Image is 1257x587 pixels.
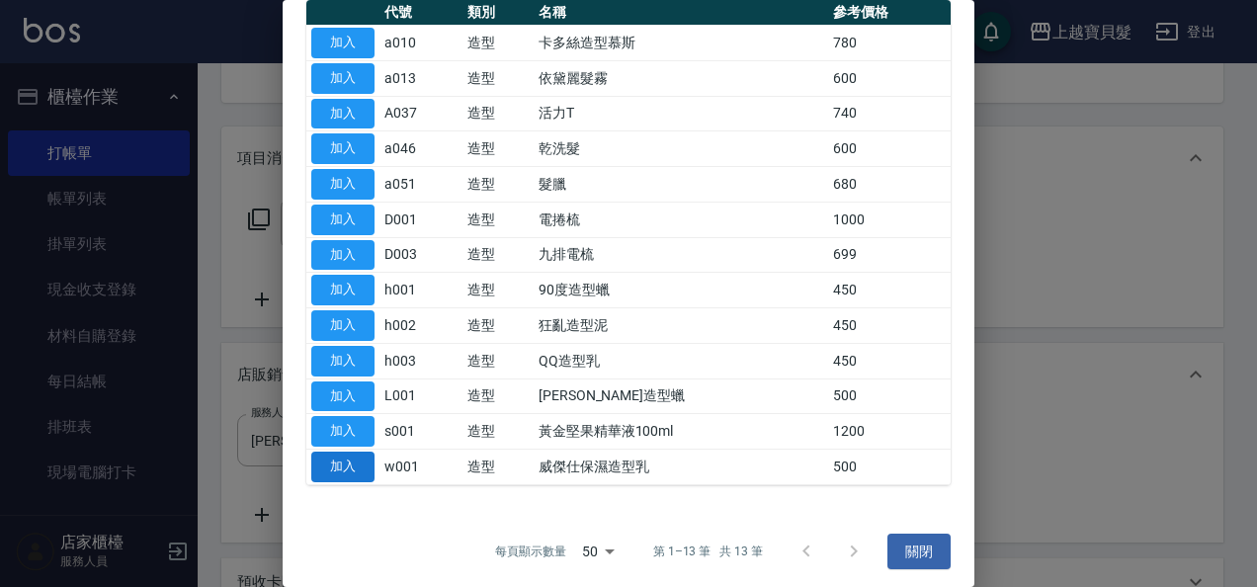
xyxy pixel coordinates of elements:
[534,308,828,344] td: 狂亂造型泥
[828,167,951,203] td: 680
[311,310,375,341] button: 加入
[534,26,828,61] td: 卡多絲造型慕斯
[534,202,828,237] td: 電捲梳
[311,28,375,58] button: 加入
[828,343,951,378] td: 450
[311,240,375,271] button: 加入
[462,131,533,167] td: 造型
[311,275,375,305] button: 加入
[534,414,828,450] td: 黃金堅果精華液100ml
[653,543,763,560] p: 第 1–13 筆 共 13 筆
[828,131,951,167] td: 600
[828,237,951,273] td: 699
[462,60,533,96] td: 造型
[379,378,462,414] td: L001
[462,273,533,308] td: 造型
[379,414,462,450] td: s001
[828,96,951,131] td: 740
[311,63,375,94] button: 加入
[462,378,533,414] td: 造型
[311,381,375,412] button: 加入
[462,167,533,203] td: 造型
[379,131,462,167] td: a046
[534,378,828,414] td: [PERSON_NAME]造型蠟
[534,96,828,131] td: 活力T
[379,167,462,203] td: a051
[311,416,375,447] button: 加入
[887,534,951,570] button: 關閉
[462,414,533,450] td: 造型
[379,202,462,237] td: D001
[534,450,828,485] td: 威傑仕保濕造型乳
[379,308,462,344] td: h002
[828,308,951,344] td: 450
[534,60,828,96] td: 依黛麗髮霧
[311,452,375,482] button: 加入
[311,133,375,164] button: 加入
[379,237,462,273] td: D003
[828,60,951,96] td: 600
[495,543,566,560] p: 每頁顯示數量
[828,26,951,61] td: 780
[379,273,462,308] td: h001
[379,450,462,485] td: w001
[828,273,951,308] td: 450
[534,237,828,273] td: 九排電梳
[311,346,375,377] button: 加入
[462,308,533,344] td: 造型
[462,450,533,485] td: 造型
[534,167,828,203] td: 髮臘
[311,205,375,235] button: 加入
[311,99,375,129] button: 加入
[462,26,533,61] td: 造型
[462,202,533,237] td: 造型
[462,343,533,378] td: 造型
[462,96,533,131] td: 造型
[379,26,462,61] td: a010
[379,343,462,378] td: h003
[828,378,951,414] td: 500
[311,169,375,200] button: 加入
[828,414,951,450] td: 1200
[574,525,622,578] div: 50
[534,131,828,167] td: 乾洗髮
[828,202,951,237] td: 1000
[828,450,951,485] td: 500
[379,96,462,131] td: A037
[462,237,533,273] td: 造型
[534,273,828,308] td: 90度造型蠟
[379,60,462,96] td: a013
[534,343,828,378] td: QQ造型乳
